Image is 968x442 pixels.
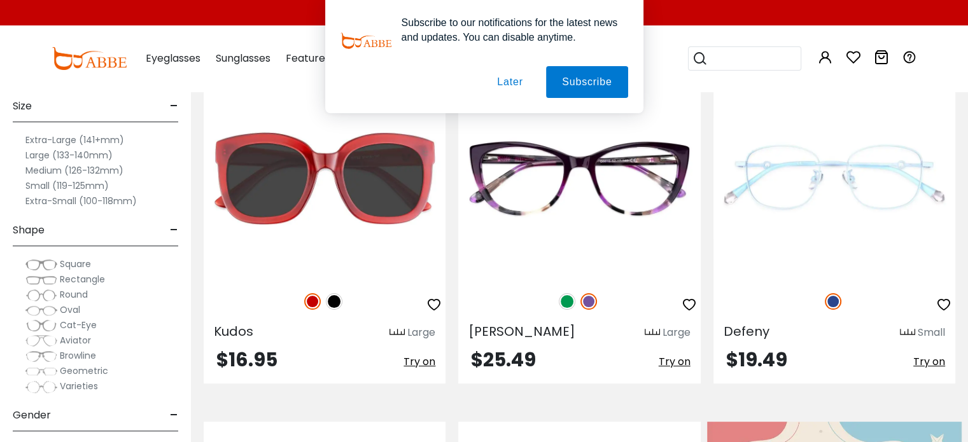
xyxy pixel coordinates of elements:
[25,178,109,193] label: Small (119-125mm)
[60,303,80,316] span: Oval
[659,354,691,369] span: Try on
[713,78,955,279] img: Blue Defeny - Metal ,Adjust Nose Pads
[25,273,57,286] img: Rectangle.png
[580,293,597,310] img: Purple
[25,193,137,209] label: Extra-Small (100-118mm)
[13,91,32,121] span: Size
[216,346,277,373] span: $16.95
[25,350,57,363] img: Browline.png
[403,350,435,373] button: Try on
[25,304,57,317] img: Oval.png
[659,350,691,373] button: Try on
[60,273,105,286] span: Rectangle
[913,350,945,373] button: Try on
[726,346,787,373] span: $19.49
[170,215,178,245] span: -
[546,66,628,98] button: Subscribe
[468,322,575,340] span: [PERSON_NAME]
[60,319,97,331] span: Cat-Eye
[391,15,628,45] div: Subscribe to our notifications for the latest news and updates. You can disable anytime.
[60,258,91,270] span: Square
[900,328,915,338] img: size ruler
[25,258,57,271] img: Square.png
[60,380,98,392] span: Varieties
[724,322,769,340] span: Defeny
[13,400,51,431] span: Gender
[825,293,841,310] img: Blue
[25,365,57,378] img: Geometric.png
[170,400,178,431] span: -
[645,328,660,338] img: size ruler
[60,364,108,377] span: Geometric
[170,91,178,121] span: -
[60,349,96,362] span: Browline
[403,354,435,369] span: Try on
[481,66,538,98] button: Later
[214,322,253,340] span: Kudos
[25,148,113,163] label: Large (133-140mm)
[60,334,91,347] span: Aviator
[663,325,691,340] div: Large
[25,289,57,301] img: Round.png
[326,293,342,310] img: Black
[60,288,88,301] span: Round
[918,325,945,340] div: Small
[13,215,45,245] span: Shape
[25,319,57,332] img: Cat-Eye.png
[25,132,124,148] label: Extra-Large (141+mm)
[407,325,435,340] div: Large
[471,346,536,373] span: $25.49
[913,354,945,369] span: Try on
[559,293,575,310] img: Green
[458,78,700,279] img: Purple Freda - Acetate ,Universal Bridge Fit
[25,335,57,347] img: Aviator.png
[25,163,123,178] label: Medium (126-132mm)
[389,328,405,338] img: size ruler
[340,15,391,66] img: notification icon
[304,293,321,310] img: Red
[25,380,57,394] img: Varieties.png
[204,78,445,279] img: Red Kudos - Plastic ,Sunglasses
